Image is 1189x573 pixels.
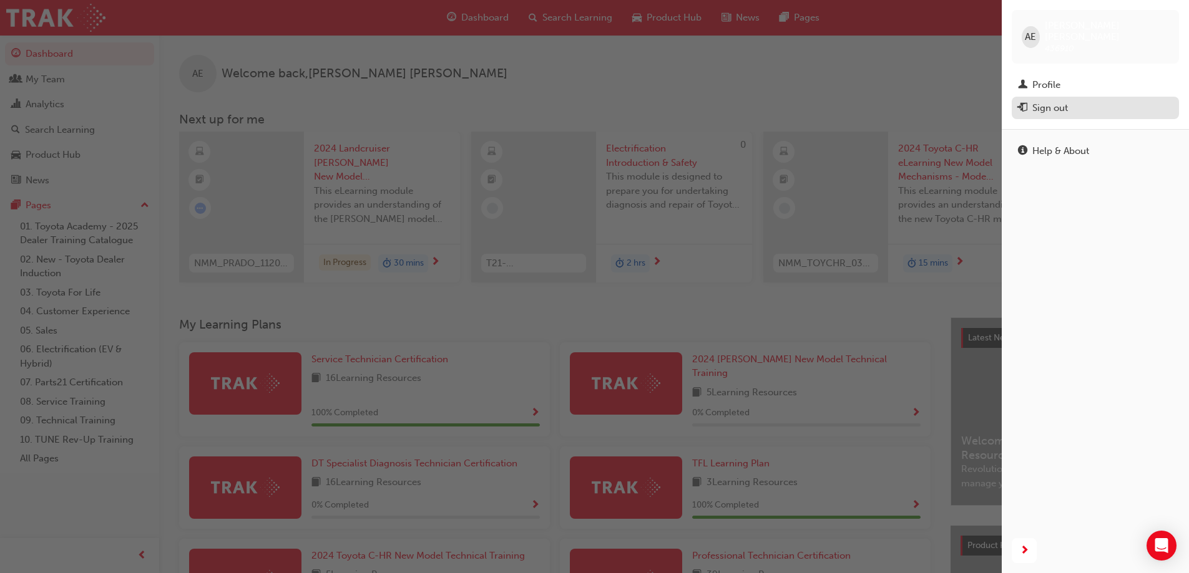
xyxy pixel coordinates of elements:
[1045,20,1169,42] span: [PERSON_NAME] [PERSON_NAME]
[1032,78,1060,92] div: Profile
[1012,74,1179,97] a: Profile
[1045,43,1074,54] span: 436910
[1012,140,1179,163] a: Help & About
[1012,97,1179,120] button: Sign out
[1032,144,1089,158] div: Help & About
[1018,146,1027,157] span: info-icon
[1147,531,1177,561] div: Open Intercom Messenger
[1018,103,1027,114] span: exit-icon
[1020,543,1029,559] span: next-icon
[1025,30,1036,44] span: AE
[1018,80,1027,91] span: man-icon
[1032,101,1068,115] div: Sign out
